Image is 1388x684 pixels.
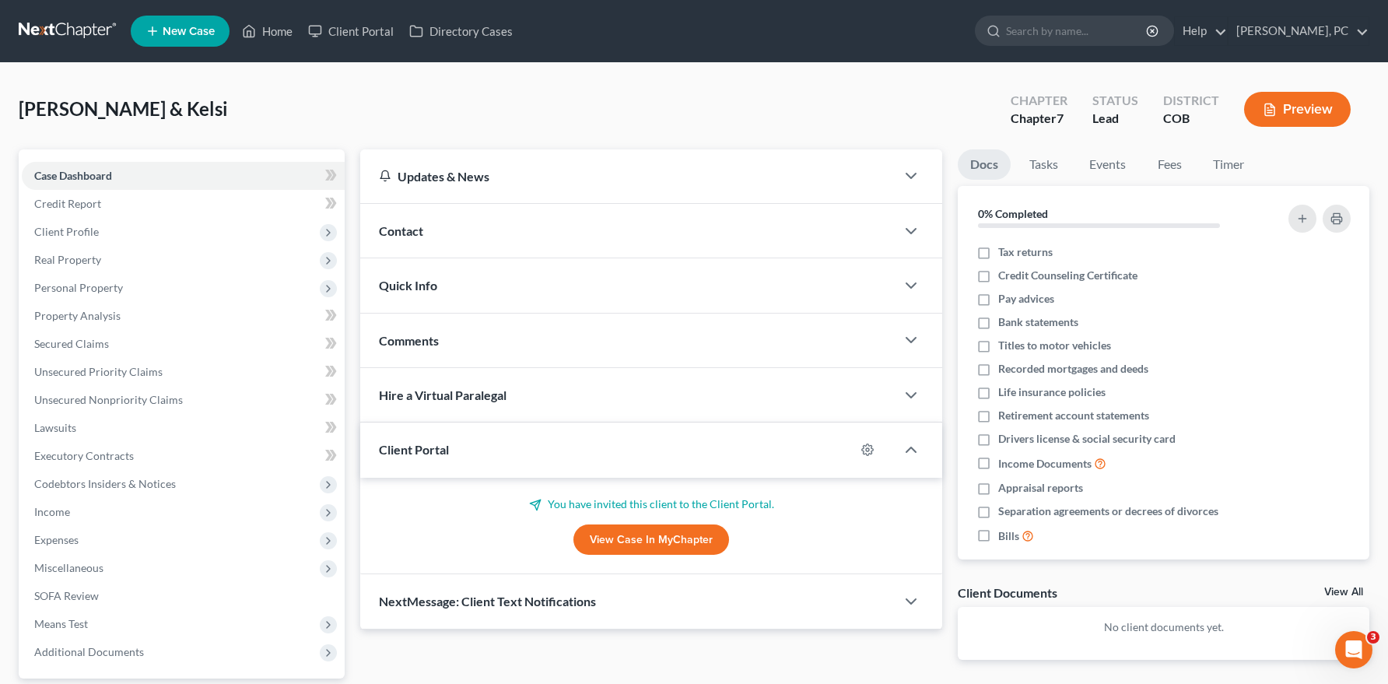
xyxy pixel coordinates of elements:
span: Credit Counseling Certificate [998,268,1137,283]
span: Credit Report [34,197,101,210]
span: NextMessage: Client Text Notifications [379,594,596,609]
a: Case Dashboard [22,162,345,190]
p: You have invited this client to the Client Portal. [379,496,924,512]
div: COB [1163,110,1219,128]
div: Chapter [1011,110,1067,128]
span: Lawsuits [34,421,76,434]
span: Secured Claims [34,337,109,350]
iframe: Intercom live chat [1335,631,1372,668]
span: New Case [163,26,215,37]
span: 7 [1057,110,1064,125]
span: Income Documents [998,456,1092,472]
a: Tasks [1017,149,1071,180]
span: Unsecured Nonpriority Claims [34,393,183,406]
span: Client Portal [379,442,449,457]
a: Directory Cases [401,17,520,45]
span: Comments [379,333,439,348]
span: Codebtors Insiders & Notices [34,477,176,490]
span: Executory Contracts [34,449,134,462]
a: Unsecured Priority Claims [22,358,345,386]
span: Quick Info [379,278,437,293]
div: Status [1092,92,1138,110]
div: Updates & News [379,168,877,184]
span: Life insurance policies [998,384,1106,400]
span: Additional Documents [34,645,144,658]
a: Executory Contracts [22,442,345,470]
span: Miscellaneous [34,561,103,574]
span: Contact [379,223,423,238]
span: Unsecured Priority Claims [34,365,163,378]
div: Lead [1092,110,1138,128]
a: Docs [958,149,1011,180]
a: Fees [1144,149,1194,180]
a: Lawsuits [22,414,345,442]
span: Recorded mortgages and deeds [998,361,1148,377]
button: Preview [1244,92,1351,127]
a: Help [1175,17,1227,45]
div: Chapter [1011,92,1067,110]
span: Drivers license & social security card [998,431,1176,447]
span: Bank statements [998,314,1078,330]
input: Search by name... [1006,16,1148,45]
span: Real Property [34,253,101,266]
a: Timer [1200,149,1257,180]
a: Client Portal [300,17,401,45]
span: 3 [1367,631,1379,644]
span: Case Dashboard [34,169,112,182]
span: Appraisal reports [998,480,1083,496]
a: Home [234,17,300,45]
p: No client documents yet. [970,619,1357,635]
a: Property Analysis [22,302,345,330]
a: Secured Claims [22,330,345,358]
span: SOFA Review [34,589,99,602]
span: Income [34,505,70,518]
strong: 0% Completed [978,207,1048,220]
span: Client Profile [34,225,99,238]
div: Client Documents [958,584,1057,601]
span: Bills [998,528,1019,544]
a: Events [1077,149,1138,180]
span: Titles to motor vehicles [998,338,1111,353]
span: Hire a Virtual Paralegal [379,388,506,402]
span: Means Test [34,617,88,630]
span: Pay advices [998,291,1054,307]
span: [PERSON_NAME] & Kelsi [19,97,228,120]
span: Tax returns [998,244,1053,260]
a: Unsecured Nonpriority Claims [22,386,345,414]
span: Property Analysis [34,309,121,322]
div: District [1163,92,1219,110]
span: Personal Property [34,281,123,294]
span: Retirement account statements [998,408,1149,423]
a: View All [1324,587,1363,598]
span: Expenses [34,533,79,546]
a: SOFA Review [22,582,345,610]
a: View Case in MyChapter [573,524,729,556]
span: Separation agreements or decrees of divorces [998,503,1218,519]
a: [PERSON_NAME], PC [1229,17,1369,45]
a: Credit Report [22,190,345,218]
